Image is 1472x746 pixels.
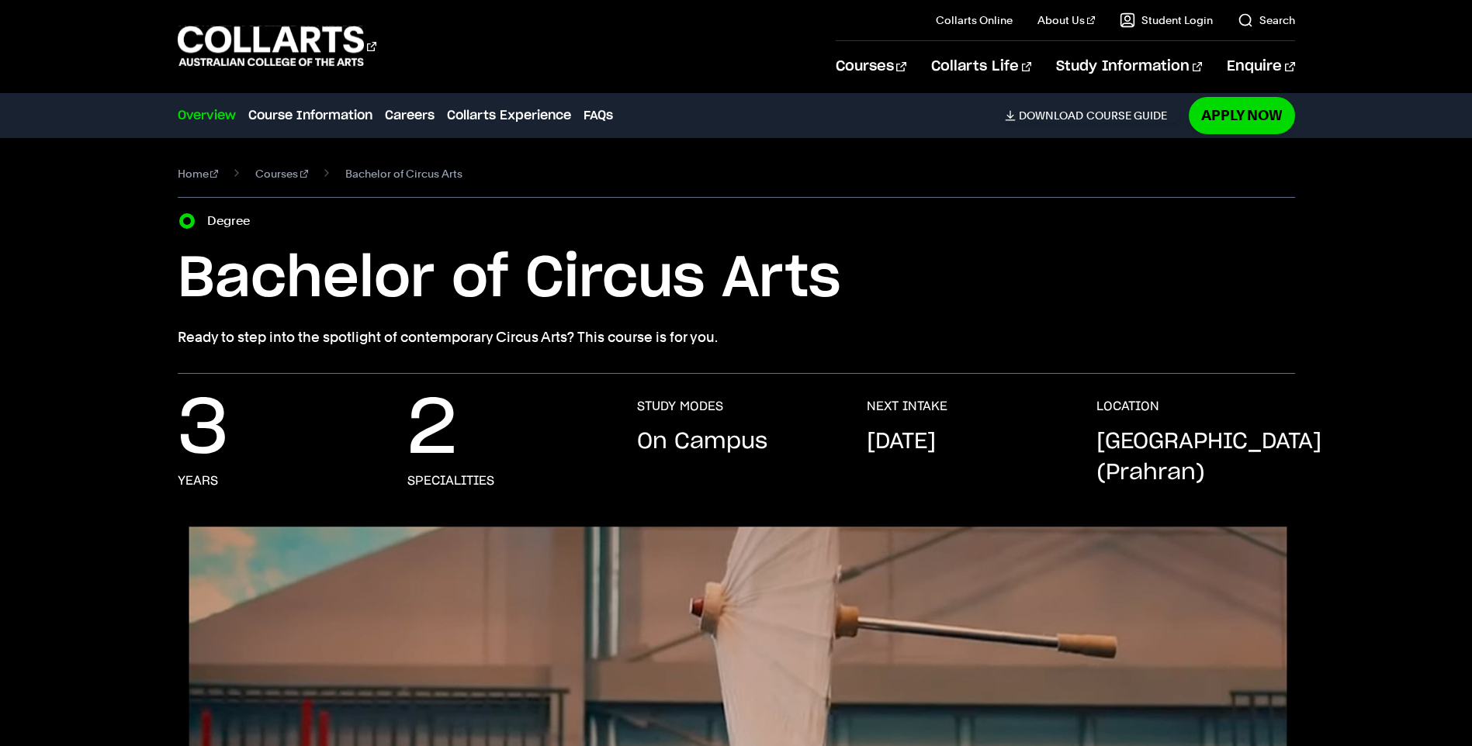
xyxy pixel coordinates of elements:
a: Courses [836,41,906,92]
h3: LOCATION [1096,399,1159,414]
p: 3 [178,399,229,461]
a: Student Login [1120,12,1213,28]
h1: Bachelor of Circus Arts [178,244,1295,314]
a: Overview [178,106,236,125]
p: [DATE] [867,427,936,458]
h3: specialities [407,473,494,489]
a: Search [1238,12,1295,28]
label: Degree [207,210,259,232]
a: Home [178,163,219,185]
span: Bachelor of Circus Arts [345,163,462,185]
a: Enquire [1227,41,1294,92]
a: DownloadCourse Guide [1005,109,1179,123]
div: Go to homepage [178,24,376,68]
h3: years [178,473,218,489]
p: On Campus [637,427,767,458]
a: Careers [385,106,435,125]
a: Collarts Online [936,12,1013,28]
h3: STUDY MODES [637,399,723,414]
p: [GEOGRAPHIC_DATA] (Prahran) [1096,427,1321,489]
h3: NEXT INTAKE [867,399,947,414]
p: 2 [407,399,457,461]
a: Course Information [248,106,372,125]
a: Collarts Experience [447,106,571,125]
p: Ready to step into the spotlight of contemporary Circus Arts? This course is for you. [178,326,1295,348]
a: Courses [255,163,308,185]
a: About Us [1037,12,1095,28]
a: Apply Now [1189,97,1295,133]
a: Collarts Life [931,41,1031,92]
a: Study Information [1056,41,1202,92]
span: Download [1019,109,1083,123]
a: FAQs [584,106,613,125]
